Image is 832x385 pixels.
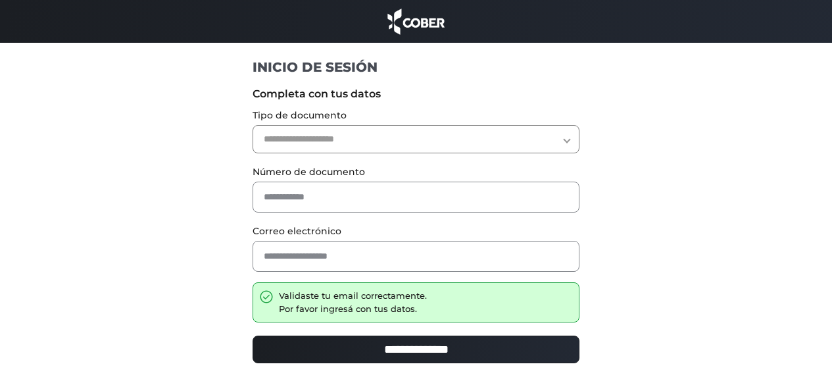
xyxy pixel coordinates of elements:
[253,86,579,102] label: Completa con tus datos
[253,165,579,179] label: Número de documento
[279,290,427,315] div: Validaste tu email correctamente. Por favor ingresá con tus datos.
[253,109,579,122] label: Tipo de documento
[253,224,579,238] label: Correo electrónico
[253,59,579,76] h1: INICIO DE SESIÓN
[384,7,449,36] img: cober_marca.png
